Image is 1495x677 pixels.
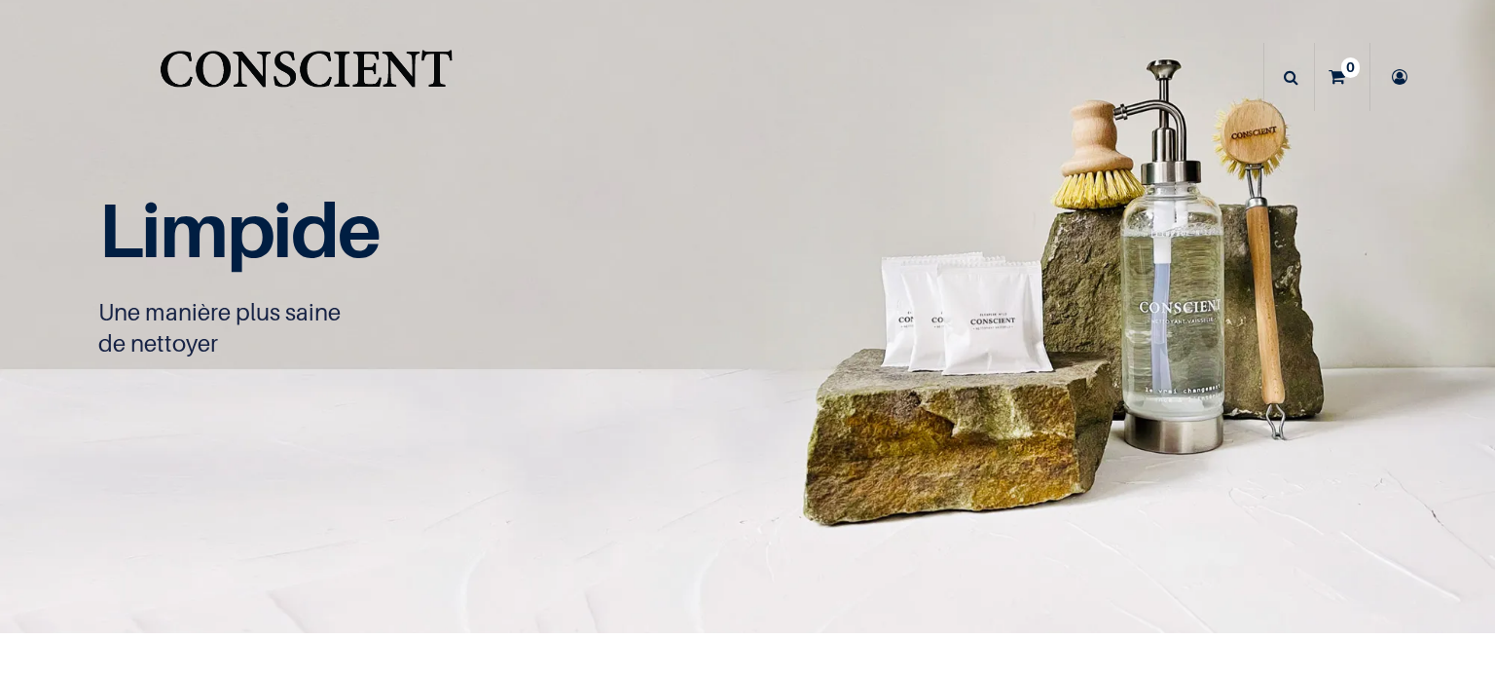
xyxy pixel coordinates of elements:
p: Une manière plus saine de nettoyer [98,297,731,359]
span: Limpide [98,184,380,275]
img: Conscient [156,39,456,116]
a: Logo of Conscient [156,39,456,116]
sup: 0 [1341,57,1360,77]
a: 0 [1315,43,1369,111]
